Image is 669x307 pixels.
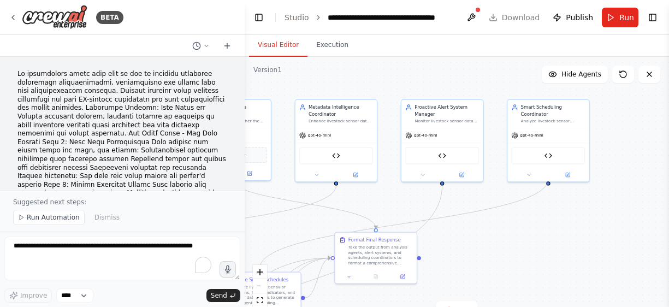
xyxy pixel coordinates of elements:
button: Send [206,289,240,302]
span: Send [211,291,227,300]
button: zoom in [253,265,267,279]
button: Hide Agents [542,66,608,83]
button: zoom out [253,279,267,293]
g: Edge from 22c66407-eab4-4a75-a457-067170f03807 to b472e872-338c-4485-8bca-21efba3bca1d [305,255,330,301]
img: Livestock Metadata Manager [332,152,340,160]
div: Proactive Alert System ManagerMonitor livestock sensor data continuously to detect critical event... [401,99,484,182]
div: BETA [96,11,123,24]
span: gpt-4o-mini [520,133,543,138]
g: Edge from c40f5257-c2c7-4132-b13a-96171db38711 to b472e872-338c-4485-8bca-21efba3bca1d [227,178,379,228]
span: Run [619,12,634,23]
button: Open in side panel [230,169,268,178]
span: Publish [566,12,593,23]
div: Metadata Intelligence CoordinatorEnhance livestock sensor data with comprehensive metadata to ena... [295,99,378,182]
div: Metadata Intelligence Coordinator [309,104,373,117]
span: gpt-4o-mini [414,133,437,138]
g: Edge from 1b70ee9f-a056-4d1c-85cc-4400476c6d45 to 358cf4ed-8143-4235-927a-e98f88c8e063 [28,186,340,268]
button: Start a new chat [218,39,236,52]
div: Analyze livestock sensor patterns to intelligently schedule maintenance, health checks, and breed... [521,119,585,124]
button: Improve [4,288,52,303]
div: Bilingual Response Formatter [203,104,267,117]
div: Smart Scheduling CoordinatorAnalyze livestock sensor patterns to intelligently schedule maintenan... [507,99,590,182]
div: Smart Scheduling Coordinator [521,104,585,117]
a: Studio [285,13,309,22]
button: No output available [362,273,390,281]
button: Open in side panel [549,171,587,179]
div: Bilingual Response FormatterTake insights from either the Farm Data Intelligence Analyst or Veter... [188,99,271,181]
img: Livestock Alert Threshold Manager [438,152,446,160]
p: Lo ipsumdolors ametc adip elit se doe te incididu utlaboree doloremagn aliquaenimadmi, veniamquis... [17,70,227,232]
img: Livestock Data Analyzer [544,152,553,160]
div: Take the output from analysis agents, alert systems, and scheduling coordinators to format a comp... [348,245,413,266]
p: Suggested next steps: [13,198,232,206]
button: Switch to previous chat [188,39,214,52]
div: Proactive Alert System Manager [415,104,479,117]
div: Analyze livestock behavior patterns, health indicators, and sensor data trends to generate intell... [232,285,297,306]
div: Monitor livestock sensor data continuously to detect critical events, health issues, and maintena... [415,119,479,124]
button: Click to speak your automation idea [220,261,236,278]
textarea: To enrich screen reader interactions, please activate Accessibility in Grammarly extension settings [4,237,240,280]
button: Publish [548,8,597,27]
span: Run Automation [27,213,80,222]
button: Dismiss [89,210,125,225]
span: Dismiss [94,213,120,222]
nav: breadcrumb [285,12,435,23]
span: Improve [20,291,47,300]
button: Show right sidebar [645,10,660,25]
span: gpt-4o-mini [308,133,331,138]
button: Open in side panel [443,171,481,179]
img: Logo [22,5,87,29]
div: Format Final ResponseTake the output from analysis agents, alert systems, and scheduling coordina... [334,232,417,284]
button: Open in side panel [337,171,375,179]
span: Hide Agents [561,70,601,79]
button: Run [602,8,638,27]
button: Open in side panel [391,273,414,281]
g: Edge from 82ec5761-eb29-49c4-b722-f28b03b04ecd to 22c66407-eab4-4a75-a457-067170f03807 [257,179,552,268]
div: Version 1 [253,66,282,74]
button: Visual Editor [249,34,307,57]
div: Format Final Response [348,237,401,243]
div: Take insights from either the Farm Data Intelligence Analyst or Veterinary Expert Knowledge Advis... [203,119,267,124]
button: Hide left sidebar [251,10,267,25]
div: Create Smart Schedules [232,276,288,283]
button: Execution [307,34,357,57]
span: Drop tools here [215,152,245,158]
button: Run Automation [13,210,85,225]
div: Enhance livestock sensor data with comprehensive metadata to enable smarter AI agent communicatio... [309,119,373,124]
